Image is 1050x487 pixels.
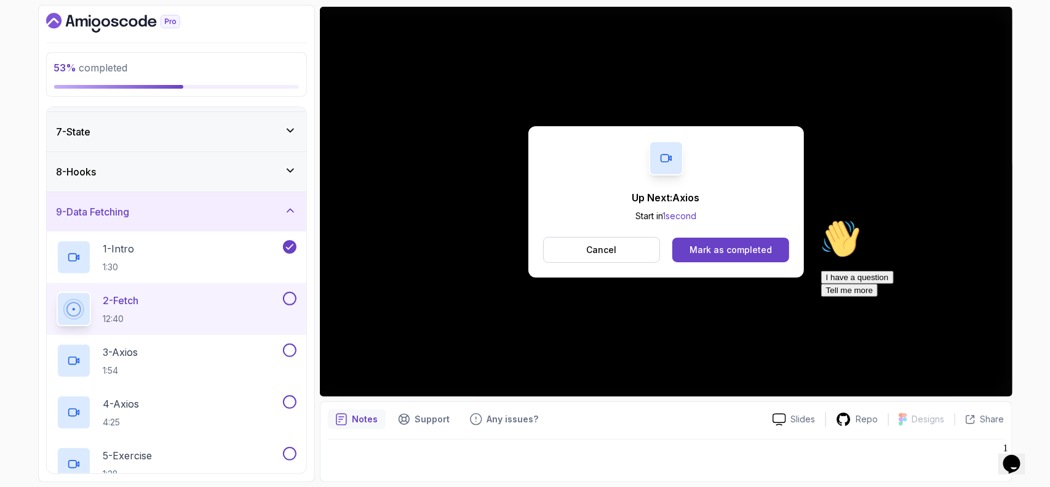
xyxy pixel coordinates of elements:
[415,413,450,425] p: Support
[5,5,226,83] div: 👋Hi! How can we help?I have a questionTell me more
[103,416,140,429] p: 4:25
[672,238,789,262] button: Mark as completed
[57,164,97,179] h3: 8 - Hooks
[816,214,1038,432] iframe: chat widget
[391,409,458,429] button: Support button
[103,313,139,325] p: 12:40
[103,364,138,377] p: 1:54
[632,190,700,205] p: Up Next: Axios
[632,210,700,222] p: Start in
[586,244,616,256] p: Cancel
[487,413,539,425] p: Any issues?
[5,57,78,70] button: I have a question
[463,409,546,429] button: Feedback button
[103,448,153,463] p: 5 - Exercise
[47,152,306,191] button: 8-Hooks
[103,261,135,273] p: 1:30
[998,438,1038,475] iframe: chat widget
[46,13,209,33] a: Dashboard
[47,192,306,231] button: 9-Data Fetching
[5,37,122,46] span: Hi! How can we help?
[57,240,296,275] button: 1-Intro1:30
[103,468,153,480] p: 1:28
[5,5,44,44] img: :wave:
[57,344,296,378] button: 3-Axios1:54
[54,62,128,74] span: completed
[47,112,306,151] button: 7-State
[662,211,696,221] span: 1 second
[763,413,825,426] a: Slides
[320,7,1012,396] iframe: 2 - fetch
[54,62,77,74] span: 53 %
[5,70,62,83] button: Tell me more
[103,396,140,411] p: 4 - Axios
[328,409,386,429] button: notes button
[57,292,296,326] button: 2-Fetch12:40
[57,395,296,430] button: 4-Axios4:25
[103,241,135,256] p: 1 - Intro
[352,413,378,425] p: Notes
[103,345,138,360] p: 3 - Axios
[57,447,296,481] button: 5-Exercise1:28
[103,293,139,308] p: 2 - Fetch
[57,204,130,219] h3: 9 - Data Fetching
[543,237,661,263] button: Cancel
[690,244,772,256] div: Mark as completed
[791,413,816,425] p: Slides
[57,124,91,139] h3: 7 - State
